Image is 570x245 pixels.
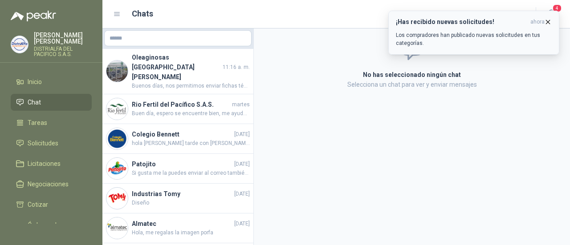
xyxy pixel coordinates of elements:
[388,11,559,55] button: ¡Has recibido nuevas solicitudes!ahora Los compradores han publicado nuevas solicitudes en tus ca...
[132,199,250,207] span: Diseño
[132,229,250,237] span: Hola, me regalas la imagen porfa
[106,217,128,239] img: Company Logo
[265,80,559,89] p: Selecciona un chat para ver y enviar mensajes
[28,200,48,209] span: Cotizar
[102,94,253,124] a: Company LogoRio Fertil del Pacífico S.A.S.martesBuen día, espero se encuentre bien, me ayuda por ...
[102,49,253,94] a: Company LogoOleaginosas [GEOGRAPHIC_DATA][PERSON_NAME]11:16 a. m.Buenos días, nos permitimos envi...
[28,77,42,87] span: Inicio
[106,98,128,120] img: Company Logo
[132,219,232,229] h4: Almatec
[132,129,232,139] h4: Colegio Bennett
[234,190,250,198] span: [DATE]
[28,97,41,107] span: Chat
[28,138,58,148] span: Solicitudes
[11,196,92,213] a: Cotizar
[132,52,221,82] h4: Oleaginosas [GEOGRAPHIC_DATA][PERSON_NAME]
[132,189,232,199] h4: Industrias Tomy
[11,36,28,53] img: Company Logo
[106,188,128,209] img: Company Logo
[11,176,92,193] a: Negociaciones
[11,94,92,111] a: Chat
[530,18,545,26] span: ahora
[106,158,128,179] img: Company Logo
[11,155,92,172] a: Licitaciones
[396,18,527,26] h3: ¡Has recibido nuevas solicitudes!
[132,100,230,109] h4: Rio Fertil del Pacífico S.A.S.
[11,135,92,152] a: Solicitudes
[234,130,250,139] span: [DATE]
[132,109,250,118] span: Buen día, espero se encuentre bien, me ayuda por favor con la foto de la referencia cotizada
[106,128,128,149] img: Company Logo
[234,220,250,228] span: [DATE]
[396,31,552,47] p: Los compradores han publicado nuevas solicitudes en tus categorías.
[11,11,56,21] img: Logo peakr
[232,100,250,109] span: martes
[102,184,253,213] a: Company LogoIndustrias Tomy[DATE]Diseño
[102,124,253,154] a: Company LogoColegio Bennett[DATE]hola [PERSON_NAME] tarde con [PERSON_NAME]
[223,63,250,72] span: 11:16 a. m.
[132,159,232,169] h4: Patojito
[552,4,562,12] span: 4
[28,179,69,189] span: Negociaciones
[11,73,92,90] a: Inicio
[234,160,250,169] span: [DATE]
[132,139,250,148] span: hola [PERSON_NAME] tarde con [PERSON_NAME]
[34,46,92,57] p: DISTRIALFA DEL PACIFICO S.A.S.
[11,217,92,243] a: Órdenes de Compra
[11,114,92,131] a: Tareas
[102,213,253,243] a: Company LogoAlmatec[DATE]Hola, me regalas la imagen porfa
[265,70,559,80] h2: No has seleccionado ningún chat
[132,8,153,20] h1: Chats
[28,159,61,169] span: Licitaciones
[106,60,128,82] img: Company Logo
[132,169,250,177] span: Si gusta me la puedes enviar al correo también o a mi whatsapp
[132,82,250,90] span: Buenos días, nos permitimos enviar fichas técnicas de los elemento cotizados.
[28,220,83,240] span: Órdenes de Compra
[34,32,92,44] p: [PERSON_NAME] [PERSON_NAME]
[543,6,559,22] button: 4
[102,154,253,184] a: Company LogoPatojito[DATE]Si gusta me la puedes enviar al correo también o a mi whatsapp
[28,118,47,128] span: Tareas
